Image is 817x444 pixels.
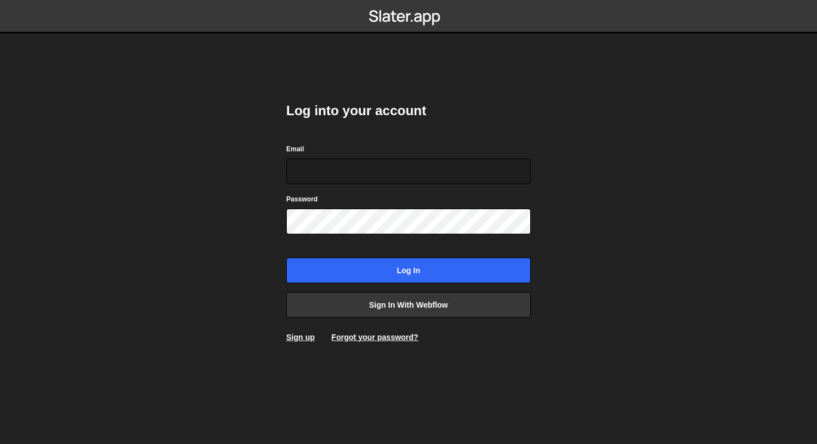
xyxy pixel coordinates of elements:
a: Forgot your password? [331,333,418,342]
h2: Log into your account [286,102,531,120]
a: Sign up [286,333,315,342]
label: Password [286,194,318,205]
input: Log in [286,258,531,283]
label: Email [286,144,304,155]
a: Sign in with Webflow [286,292,531,318]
